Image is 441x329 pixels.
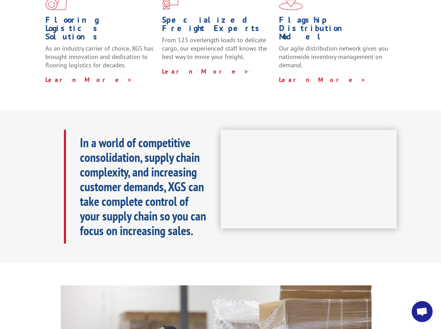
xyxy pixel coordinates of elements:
[45,76,132,84] a: Learn More >
[162,16,273,36] h1: Specialized Freight Experts
[412,301,433,322] a: Open chat
[80,134,206,239] b: In a world of competitive consolidation, supply chain complexity, and increasing customer demands...
[221,130,397,229] iframe: XGS Logistics Solutions
[279,76,366,84] a: Learn More >
[279,44,388,69] span: Our agile distribution network gives you nationwide inventory management on demand.
[279,16,390,44] h1: Flagship Distribution Model
[162,36,273,67] p: From 123 overlength loads to delicate cargo, our experienced staff knows the best way to move you...
[45,44,154,69] span: As an industry carrier of choice, XGS has brought innovation and dedication to flooring logistics...
[162,67,249,75] a: Learn More >
[45,16,157,44] h1: Flooring Logistics Solutions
